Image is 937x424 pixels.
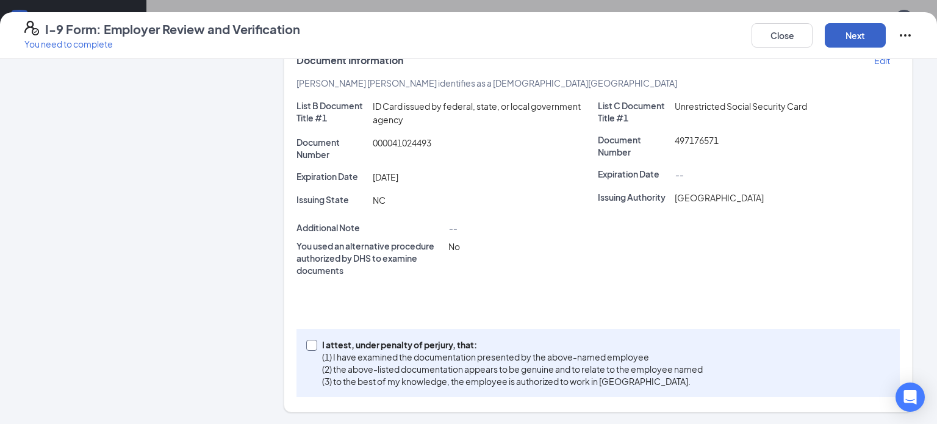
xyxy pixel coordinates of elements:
[322,351,703,363] p: (1) I have examined the documentation presented by the above-named employee
[598,191,670,203] p: Issuing Authority
[675,192,764,203] span: [GEOGRAPHIC_DATA]
[24,38,300,50] p: You need to complete
[598,99,670,124] p: List C Document Title #1
[675,169,683,180] span: --
[373,137,431,148] span: 000041024493
[373,195,386,206] span: NC
[675,101,807,112] span: Unrestricted Social Security Card
[296,99,368,124] p: List B Document Title #1
[296,77,677,88] span: [PERSON_NAME] [PERSON_NAME] identifies as a [DEMOGRAPHIC_DATA][GEOGRAPHIC_DATA]
[675,135,719,146] span: 497176571
[24,21,39,35] svg: FormI9EVerifyIcon
[296,221,443,234] p: Additional Note
[322,339,703,351] p: I attest, under penalty of perjury, that:
[825,23,886,48] button: Next
[752,23,813,48] button: Close
[45,21,300,38] h4: I-9 Form: Employer Review and Verification
[448,241,460,252] span: No
[598,168,670,180] p: Expiration Date
[296,240,443,276] p: You used an alternative procedure authorized by DHS to examine documents
[874,54,890,66] p: Edit
[373,101,581,125] span: ID Card issued by federal, state, or local government agency
[296,54,403,66] span: Document Information
[598,134,670,158] p: Document Number
[296,136,368,160] p: Document Number
[898,28,913,43] svg: Ellipses
[296,170,368,182] p: Expiration Date
[448,223,457,234] span: --
[296,193,368,206] p: Issuing State
[896,383,925,412] div: Open Intercom Messenger
[322,363,703,375] p: (2) the above-listed documentation appears to be genuine and to relate to the employee named
[322,375,703,387] p: (3) to the best of my knowledge, the employee is authorized to work in [GEOGRAPHIC_DATA].
[373,171,398,182] span: [DATE]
